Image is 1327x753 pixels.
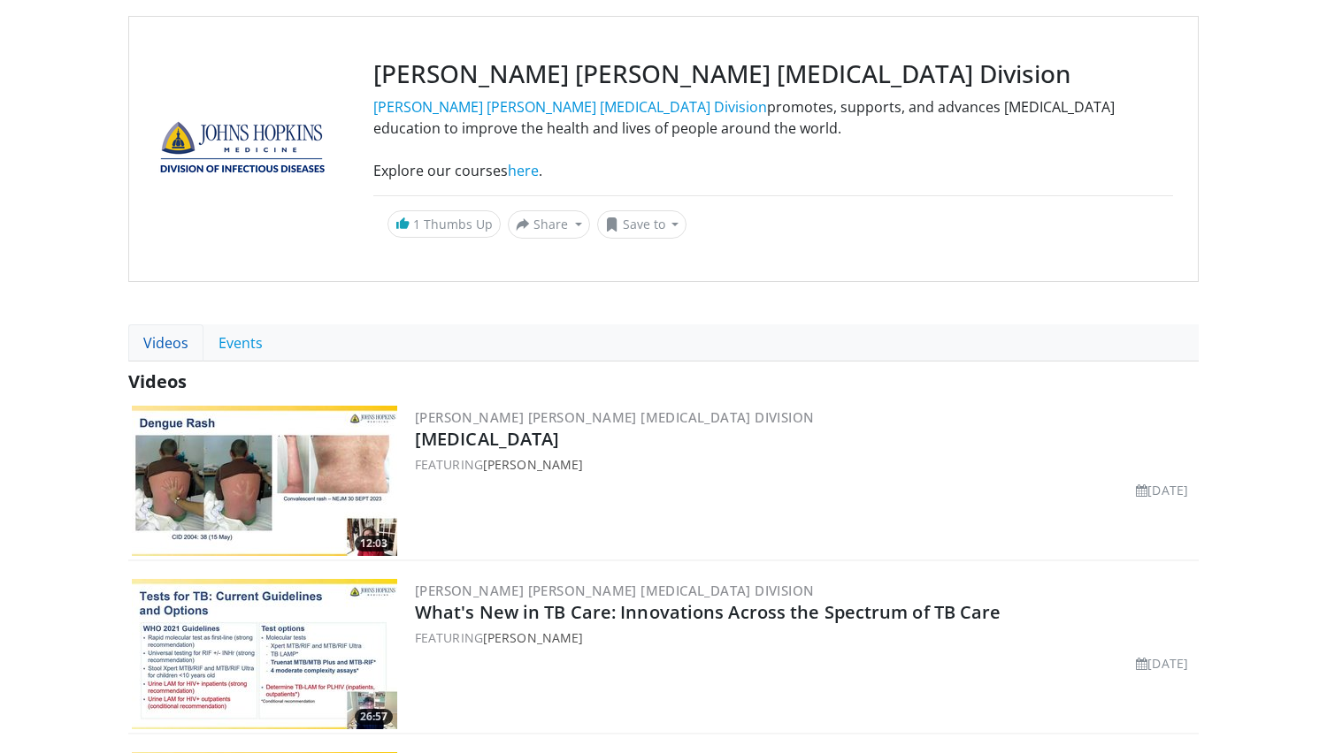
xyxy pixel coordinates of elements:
[355,536,393,551] span: 12:03
[415,628,1195,647] div: FEATURING
[1136,481,1188,499] li: [DATE]
[1136,654,1188,673] li: [DATE]
[415,600,1001,624] a: What's New in TB Care: Innovations Across the Spectrum of TB Care
[203,324,278,361] a: Events
[128,369,187,393] span: Videos
[415,455,1195,474] div: FEATURING
[415,408,814,426] a: [PERSON_NAME] [PERSON_NAME] [MEDICAL_DATA] Division
[508,210,590,239] button: Share
[508,161,539,180] a: here
[373,96,1173,181] p: promotes, supports, and advances [MEDICAL_DATA] education to improve the health and lives of peop...
[132,406,397,556] a: 12:03
[132,406,397,556] img: bf3e2671-1816-4f72-981d-b02d8d631527.300x170_q85_crop-smart_upscale.jpg
[415,427,559,451] a: [MEDICAL_DATA]
[132,579,397,729] a: 26:57
[415,582,814,599] a: [PERSON_NAME] [PERSON_NAME] [MEDICAL_DATA] Division
[483,629,583,646] a: [PERSON_NAME]
[597,210,687,239] button: Save to
[413,216,420,232] span: 1
[373,59,1173,89] h3: [PERSON_NAME] [PERSON_NAME] [MEDICAL_DATA] Division
[483,456,583,473] a: [PERSON_NAME]
[355,709,393,725] span: 26:57
[132,579,397,729] img: c5fcbf79-567b-46f3-9e61-212c689dbf59.300x170_q85_crop-smart_upscale.jpg
[387,210,501,238] a: 1 Thumbs Up
[373,97,767,117] a: [PERSON_NAME] [PERSON_NAME] [MEDICAL_DATA] Division
[128,324,203,361] a: Videos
